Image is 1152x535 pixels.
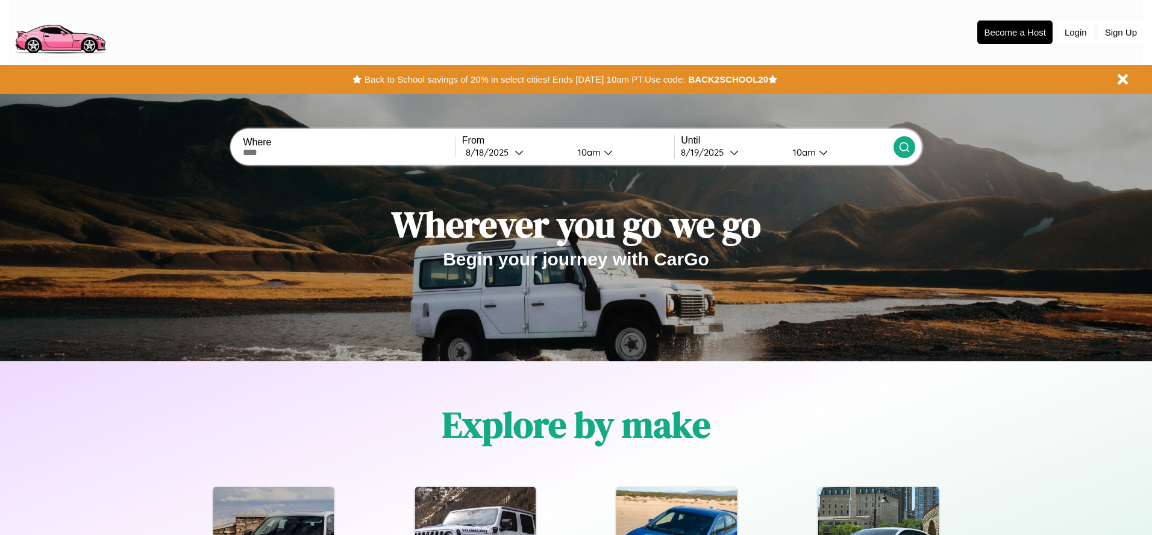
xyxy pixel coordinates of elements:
button: Become a Host [977,21,1053,44]
button: 10am [783,146,893,159]
label: From [462,135,674,146]
div: 8 / 18 / 2025 [466,147,515,158]
b: BACK2SCHOOL20 [688,74,768,84]
button: Sign Up [1099,21,1143,43]
div: 10am [787,147,819,158]
button: 10am [568,146,674,159]
img: logo [9,6,111,57]
label: Where [243,137,455,148]
h1: Explore by make [442,400,710,449]
label: Until [681,135,893,146]
button: Back to School savings of 20% in select cities! Ends [DATE] 10am PT.Use code: [362,71,688,88]
div: 10am [572,147,604,158]
div: 8 / 19 / 2025 [681,147,730,158]
button: 8/18/2025 [462,146,568,159]
button: Login [1059,21,1093,43]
